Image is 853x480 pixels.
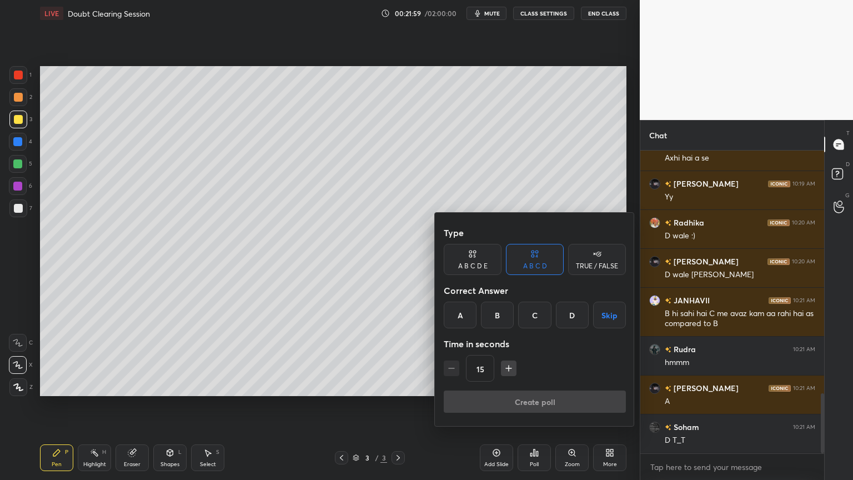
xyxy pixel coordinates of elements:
[458,263,488,269] div: A B C D E
[523,263,547,269] div: A B C D
[444,302,476,328] div: A
[556,302,589,328] div: D
[444,279,626,302] div: Correct Answer
[444,222,626,244] div: Type
[593,302,626,328] button: Skip
[518,302,551,328] div: C
[576,263,618,269] div: TRUE / FALSE
[481,302,514,328] div: B
[444,333,626,355] div: Time in seconds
